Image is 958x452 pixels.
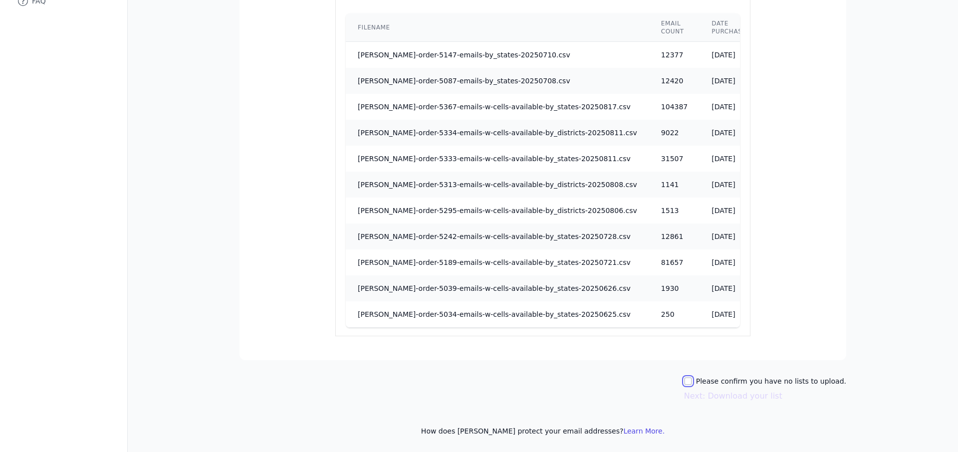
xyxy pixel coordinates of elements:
[700,224,763,249] td: [DATE]
[346,198,649,224] td: [PERSON_NAME]-order-5295-emails-w-cells-available-by_districts-20250806.csv
[649,68,700,94] td: 12420
[346,120,649,146] td: [PERSON_NAME]-order-5334-emails-w-cells-available-by_districts-20250811.csv
[346,94,649,120] td: [PERSON_NAME]-order-5367-emails-w-cells-available-by_states-20250817.csv
[346,249,649,275] td: [PERSON_NAME]-order-5189-emails-w-cells-available-by_states-20250721.csv
[346,42,649,68] td: [PERSON_NAME]-order-5147-emails-by_states-20250710.csv
[649,172,700,198] td: 1141
[700,275,763,301] td: [DATE]
[649,120,700,146] td: 9022
[696,376,846,386] label: Please confirm you have no lists to upload.
[649,249,700,275] td: 81657
[684,390,782,402] button: Next: Download your list
[700,13,763,42] th: Date purchased
[239,426,846,436] p: How does [PERSON_NAME] protect your email addresses?
[700,198,763,224] td: [DATE]
[346,301,649,327] td: [PERSON_NAME]-order-5034-emails-w-cells-available-by_states-20250625.csv
[700,68,763,94] td: [DATE]
[346,13,649,42] th: Filename
[346,146,649,172] td: [PERSON_NAME]-order-5333-emails-w-cells-available-by_states-20250811.csv
[700,249,763,275] td: [DATE]
[649,301,700,327] td: 250
[700,120,763,146] td: [DATE]
[649,42,700,68] td: 12377
[649,224,700,249] td: 12861
[649,275,700,301] td: 1930
[700,146,763,172] td: [DATE]
[346,224,649,249] td: [PERSON_NAME]-order-5242-emails-w-cells-available-by_states-20250728.csv
[346,68,649,94] td: [PERSON_NAME]-order-5087-emails-by_states-20250708.csv
[649,94,700,120] td: 104387
[623,426,665,436] button: Learn More.
[649,146,700,172] td: 31507
[700,42,763,68] td: [DATE]
[700,172,763,198] td: [DATE]
[700,94,763,120] td: [DATE]
[649,13,700,42] th: Email count
[346,172,649,198] td: [PERSON_NAME]-order-5313-emails-w-cells-available-by_districts-20250808.csv
[649,198,700,224] td: 1513
[700,301,763,327] td: [DATE]
[346,275,649,301] td: [PERSON_NAME]-order-5039-emails-w-cells-available-by_states-20250626.csv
